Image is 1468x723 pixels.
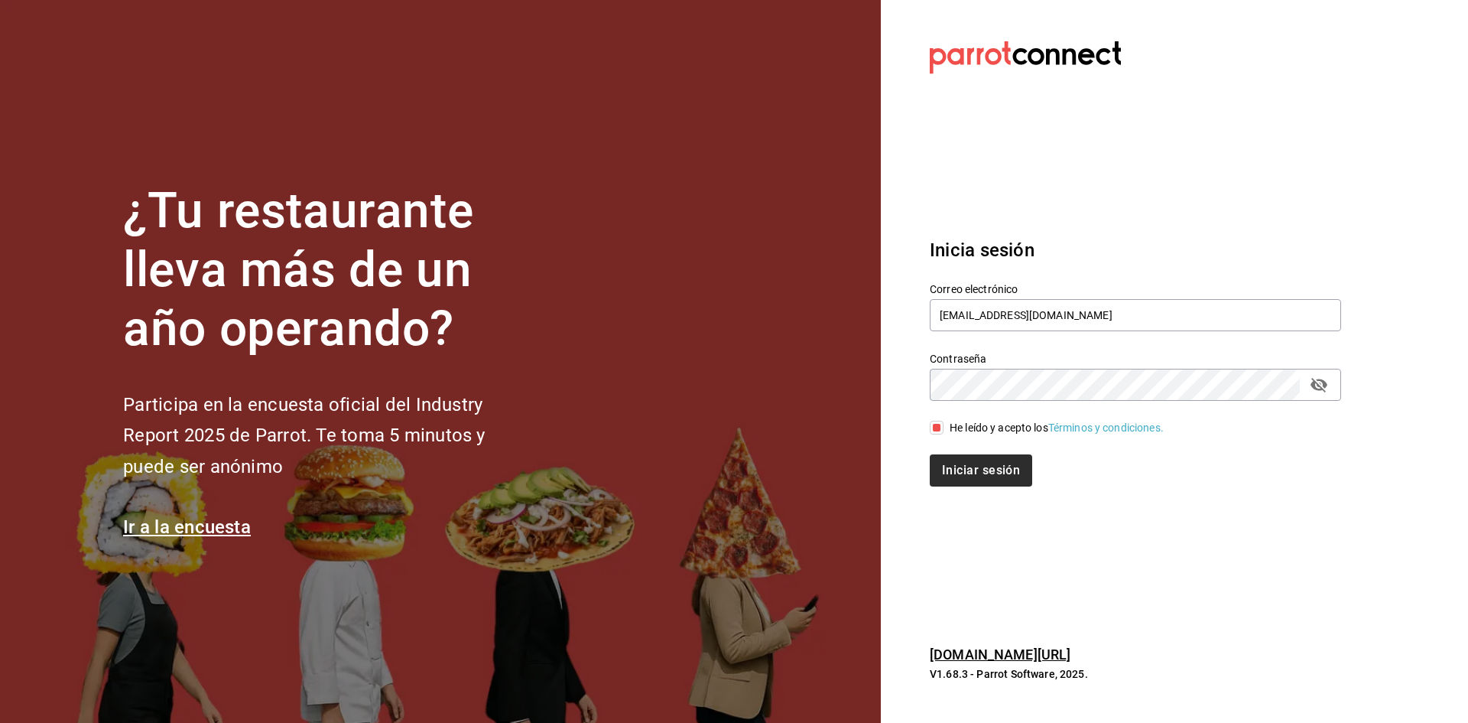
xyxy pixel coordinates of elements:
div: He leído y acepto los [950,420,1164,436]
a: Términos y condiciones. [1048,422,1164,434]
button: passwordField [1306,372,1332,398]
a: Ir a la encuesta [123,516,251,538]
h3: Inicia sesión [930,236,1341,264]
h2: Participa en la encuesta oficial del Industry Report 2025 de Parrot. Te toma 5 minutos y puede se... [123,389,536,483]
a: [DOMAIN_NAME][URL] [930,646,1070,663]
h1: ¿Tu restaurante lleva más de un año operando? [123,182,536,358]
input: Ingresa tu correo electrónico [930,299,1341,331]
button: Iniciar sesión [930,454,1032,487]
p: V1.68.3 - Parrot Software, 2025. [930,666,1341,682]
label: Correo electrónico [930,284,1341,295]
label: Contraseña [930,353,1341,364]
